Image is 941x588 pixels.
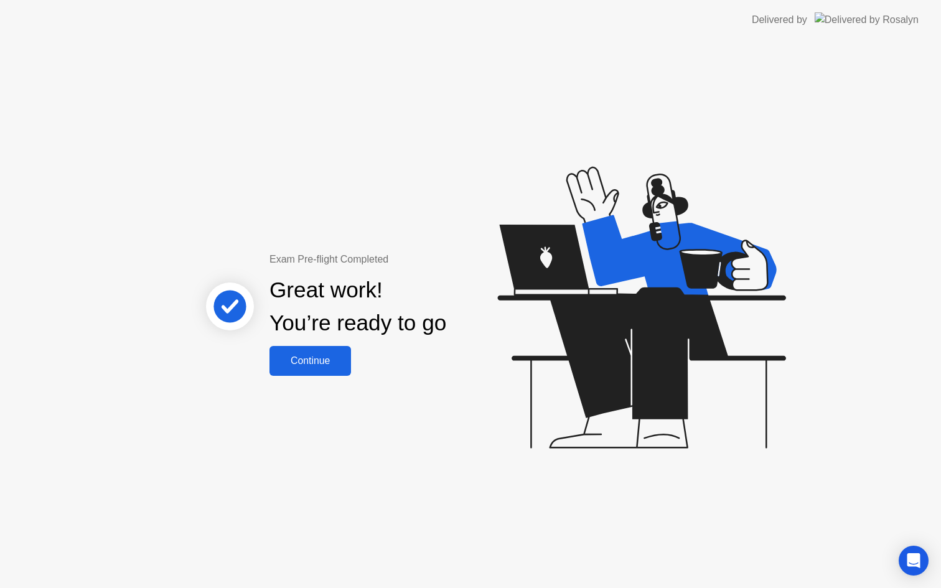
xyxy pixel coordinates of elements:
[269,346,351,376] button: Continue
[752,12,807,27] div: Delivered by
[269,274,446,340] div: Great work! You’re ready to go
[269,252,527,267] div: Exam Pre-flight Completed
[899,546,929,576] div: Open Intercom Messenger
[815,12,919,27] img: Delivered by Rosalyn
[273,355,347,366] div: Continue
